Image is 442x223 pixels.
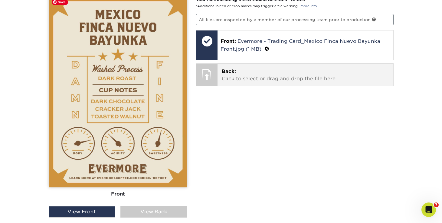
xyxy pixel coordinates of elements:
[120,206,187,218] div: View Back
[222,68,389,82] p: Click to select or drag and drop the file here.
[421,202,436,217] iframe: Intercom live chat
[49,206,115,218] div: View Front
[49,187,187,201] div: Front
[221,38,380,52] a: Evermore - Trading Card_Mexico Finca Nuevo Bayunka Front.jpg (1 MB)
[2,205,51,221] iframe: Google Customer Reviews
[196,4,317,8] small: *Additional bleed or crop marks may trigger a file warning –
[434,202,439,207] span: 7
[196,14,394,25] p: All files are inspected by a member of our processing team prior to production.
[300,4,317,8] a: more info
[221,38,236,44] span: Front:
[222,68,236,74] span: Back:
